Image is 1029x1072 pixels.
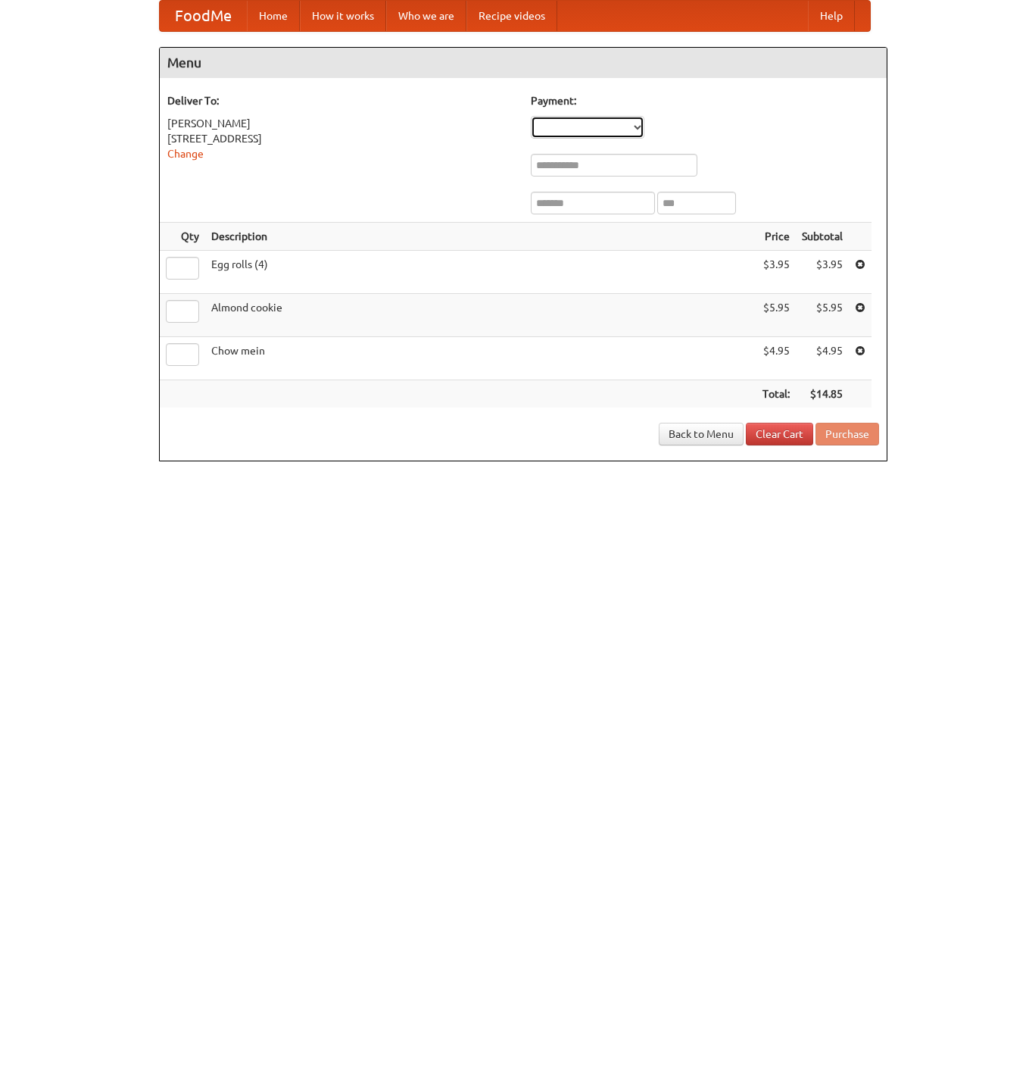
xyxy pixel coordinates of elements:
th: Price [756,223,796,251]
th: Subtotal [796,223,849,251]
td: Egg rolls (4) [205,251,756,294]
td: Chow mein [205,337,756,380]
button: Purchase [815,423,879,445]
a: Help [808,1,855,31]
a: FoodMe [160,1,247,31]
div: [STREET_ADDRESS] [167,131,516,146]
a: Change [167,148,204,160]
div: [PERSON_NAME] [167,116,516,131]
a: Who we are [386,1,466,31]
td: $5.95 [756,294,796,337]
h4: Menu [160,48,887,78]
td: Almond cookie [205,294,756,337]
h5: Payment: [531,93,879,108]
a: Recipe videos [466,1,557,31]
a: Back to Menu [659,423,744,445]
td: $4.95 [756,337,796,380]
th: Description [205,223,756,251]
a: Clear Cart [746,423,813,445]
th: Total: [756,380,796,408]
th: $14.85 [796,380,849,408]
a: Home [247,1,300,31]
td: $3.95 [756,251,796,294]
td: $5.95 [796,294,849,337]
td: $3.95 [796,251,849,294]
h5: Deliver To: [167,93,516,108]
a: How it works [300,1,386,31]
th: Qty [160,223,205,251]
td: $4.95 [796,337,849,380]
